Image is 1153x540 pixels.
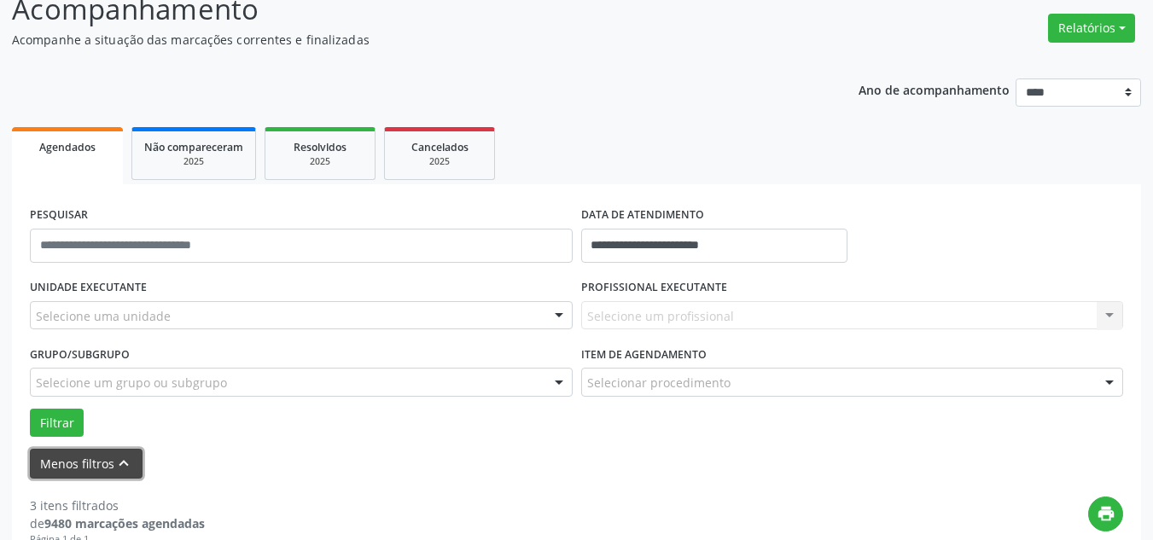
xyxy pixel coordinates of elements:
span: Selecione um grupo ou subgrupo [36,374,227,392]
span: Não compareceram [144,140,243,154]
strong: 9480 marcações agendadas [44,515,205,531]
label: PROFISSIONAL EXECUTANTE [581,275,727,301]
button: Menos filtroskeyboard_arrow_up [30,449,143,479]
p: Ano de acompanhamento [859,78,1010,100]
span: Selecionar procedimento [587,374,731,392]
span: Selecione uma unidade [36,307,171,325]
label: Grupo/Subgrupo [30,341,130,368]
div: 2025 [144,155,243,168]
label: PESQUISAR [30,202,88,229]
label: UNIDADE EXECUTANTE [30,275,147,301]
div: de [30,514,205,532]
div: 2025 [397,155,482,168]
span: Agendados [39,140,96,154]
div: 3 itens filtrados [30,496,205,514]
button: print [1088,496,1123,531]
p: Acompanhe a situação das marcações correntes e finalizadas [12,31,802,49]
i: print [1097,504,1115,523]
span: Cancelados [411,140,469,154]
label: DATA DE ATENDIMENTO [581,202,704,229]
span: Resolvidos [294,140,346,154]
i: keyboard_arrow_up [114,454,133,473]
label: Item de agendamento [581,341,707,368]
button: Relatórios [1048,14,1135,43]
div: 2025 [277,155,363,168]
button: Filtrar [30,409,84,438]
